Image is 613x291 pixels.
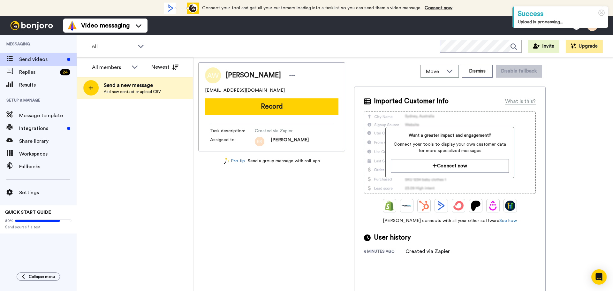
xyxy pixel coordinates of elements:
span: Workspaces [19,150,77,158]
span: All [92,43,134,50]
div: 6 minutes ago [364,249,405,255]
span: QUICK START GUIDE [5,210,51,215]
button: Upgrade [566,40,603,53]
span: Connect your tool and get all your customers loading into a tasklist so you can send them a video... [202,6,421,10]
img: GoHighLevel [505,201,515,211]
button: Connect now [391,159,509,173]
img: ActiveCampaign [436,201,446,211]
div: Upload is processing... [518,19,604,25]
span: [EMAIL_ADDRESS][DOMAIN_NAME] [205,87,285,94]
img: Hubspot [419,201,429,211]
button: Record [205,98,338,115]
span: Collapse menu [29,274,55,279]
span: 80% [5,218,13,223]
span: User history [374,233,411,242]
span: Add new contact or upload CSV [104,89,161,94]
div: All members [92,64,128,71]
span: Integrations [19,125,64,132]
a: See how [499,218,517,223]
span: Imported Customer Info [374,96,449,106]
span: Move [426,68,443,75]
span: [PERSON_NAME] connects with all your other software [364,218,536,224]
span: [PERSON_NAME] [271,137,309,146]
div: animation [164,3,199,14]
a: Connect now [425,6,452,10]
span: Fallbacks [19,163,77,171]
button: Disable fallback [496,65,542,78]
span: Message template [19,112,77,119]
span: [PERSON_NAME] [226,71,281,80]
span: Task description : [210,128,255,134]
span: Replies [19,68,57,76]
img: Drip [488,201,498,211]
img: vm-color.svg [67,20,77,31]
div: Created via Zapier [405,248,450,255]
span: Want a greater impact and engagement? [391,132,509,139]
button: Dismiss [462,65,493,78]
span: Video messaging [81,21,130,30]
img: Image of Alyssa Waitt [205,67,221,83]
div: Open Intercom Messenger [591,269,607,285]
img: bj-logo-header-white.svg [8,21,56,30]
span: Share library [19,137,77,145]
button: Invite [528,40,559,53]
span: Send a new message [104,81,161,89]
span: Connect your tools to display your own customer data for more specialized messages [391,141,509,154]
div: What is this? [505,97,536,105]
div: - Send a group message with roll-ups [198,158,345,165]
a: Pro tip [224,158,245,165]
span: Send yourself a test [5,225,72,230]
img: Ontraport [402,201,412,211]
img: magic-wand.svg [224,158,230,165]
span: Results [19,81,77,89]
img: Shopify [384,201,395,211]
span: Send videos [19,56,64,63]
span: Assigned to: [210,137,255,146]
span: Created via Zapier [255,128,315,134]
img: er.png [255,137,264,146]
div: Success [518,9,604,19]
span: Settings [19,189,77,196]
img: Patreon [471,201,481,211]
button: Newest [147,61,183,73]
img: ConvertKit [453,201,464,211]
div: 24 [60,69,70,75]
button: Collapse menu [17,272,60,281]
